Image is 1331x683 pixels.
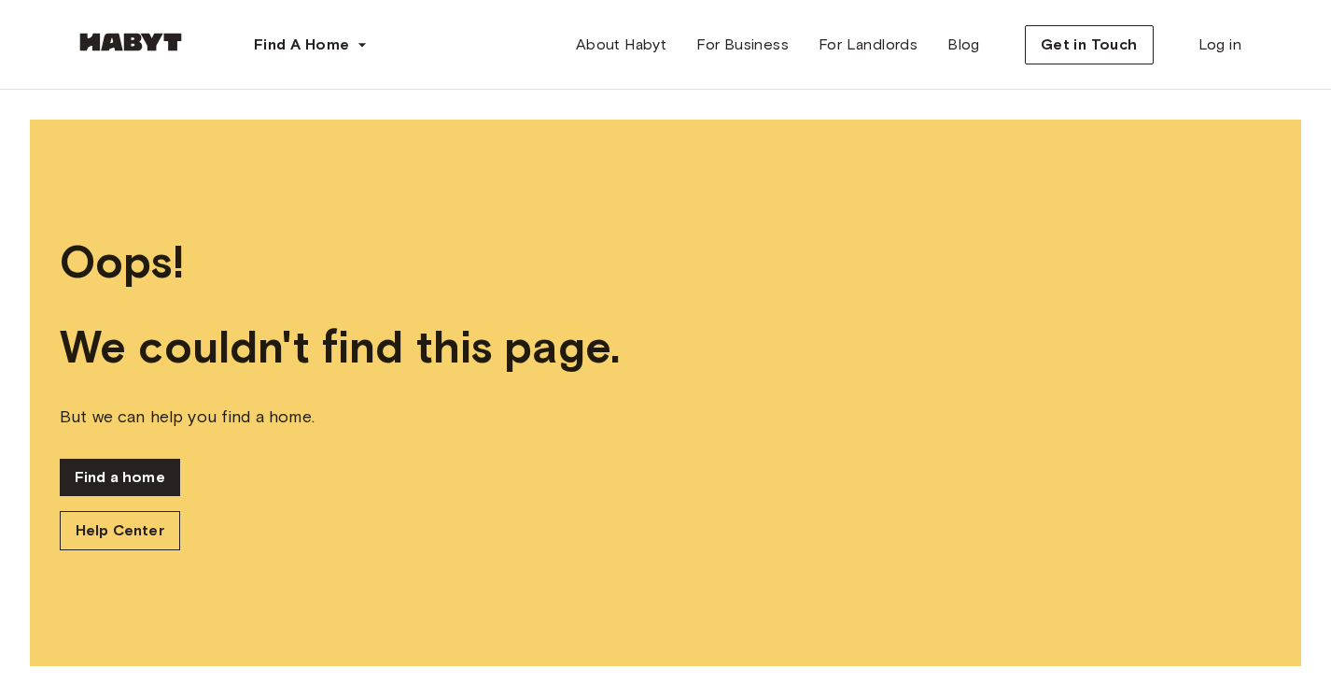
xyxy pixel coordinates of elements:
a: For Landlords [804,26,932,64]
span: Get in Touch [1041,34,1138,56]
a: Help Center [60,511,180,550]
span: We couldn't find this page. [60,320,1271,375]
a: Log in [1184,26,1256,64]
a: Find a home [60,459,180,496]
span: Blog [947,34,980,56]
span: For Business [696,34,789,56]
span: But we can help you find a home. [60,405,1271,429]
button: Find A Home [239,26,383,64]
a: For Business [681,26,804,64]
button: Get in Touch [1025,25,1154,64]
span: For Landlords [819,34,918,56]
span: Oops! [60,235,1271,290]
a: Blog [932,26,995,64]
a: About Habyt [561,26,681,64]
span: Find A Home [254,34,349,56]
img: Habyt [75,33,187,51]
span: About Habyt [576,34,666,56]
span: Log in [1198,34,1241,56]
